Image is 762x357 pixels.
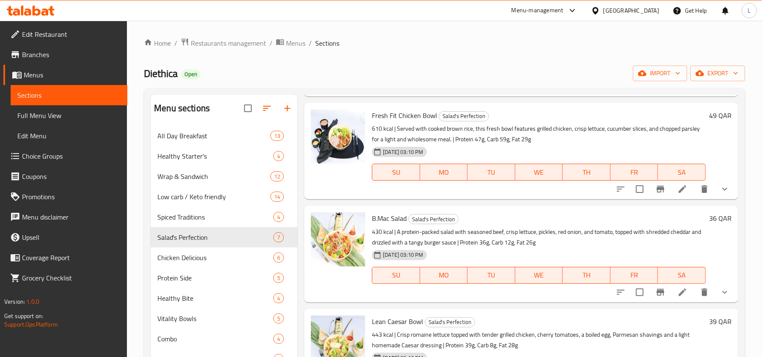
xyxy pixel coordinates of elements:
a: Edit Restaurant [3,24,127,44]
div: items [273,313,284,324]
span: Salad's Perfection [157,232,273,242]
span: import [640,68,680,79]
div: items [273,212,284,222]
svg: Show Choices [720,184,730,194]
span: Menus [286,38,305,48]
span: [DATE] 03:10 PM [380,148,426,156]
span: TU [471,269,512,281]
svg: Show Choices [720,287,730,297]
div: [GEOGRAPHIC_DATA] [603,6,659,15]
span: Choice Groups [22,151,121,161]
span: FR [614,269,655,281]
span: Combo [157,334,273,344]
span: 4 [274,152,283,160]
span: Select to update [631,283,649,301]
span: MO [424,166,465,178]
div: items [273,232,284,242]
a: Edit menu item [677,184,688,194]
span: 1.0.0 [26,296,39,307]
button: sort-choices [611,179,631,199]
button: MO [420,164,468,181]
button: SA [658,164,706,181]
span: 4 [274,294,283,302]
button: TU [468,164,515,181]
span: 4 [274,213,283,221]
span: WE [519,269,560,281]
span: Version: [4,296,25,307]
span: Chicken Delicious [157,253,273,263]
button: export [690,66,745,81]
span: Grocery Checklist [22,273,121,283]
li: / [270,38,272,48]
button: WE [515,164,563,181]
a: Coverage Report [3,247,127,268]
a: Promotions [3,187,127,207]
button: show more [715,282,735,302]
a: Full Menu View [11,105,127,126]
div: items [273,253,284,263]
span: Lean Caesar Bowl [372,315,423,328]
span: Coupons [22,171,121,181]
button: SU [372,267,420,284]
a: Menus [276,38,305,49]
h6: 39 QAR [709,316,732,327]
li: / [309,38,312,48]
a: Menu disclaimer [3,207,127,227]
span: [DATE] 03:10 PM [380,251,426,259]
div: Wrap & Sandwich12 [151,166,297,187]
a: Menus [3,65,127,85]
span: 5 [274,315,283,323]
div: Healthy Bite4 [151,288,297,308]
span: Edit Menu [17,131,121,141]
a: Home [144,38,171,48]
div: Salad's Perfection [408,214,459,224]
span: Restaurants management [191,38,266,48]
span: Protein Side [157,273,273,283]
span: TU [471,166,512,178]
div: items [273,293,284,303]
span: SA [661,166,702,178]
span: Get support on: [4,310,43,321]
a: Branches [3,44,127,65]
span: Diethica [144,64,178,83]
div: Protein Side5 [151,268,297,288]
div: Healthy Bite [157,293,273,303]
span: MO [424,269,465,281]
span: Sections [17,90,121,100]
span: Upsell [22,232,121,242]
div: All Day Breakfast13 [151,126,297,146]
span: Healthy Starter's [157,151,273,161]
a: Edit menu item [677,287,688,297]
span: L [748,6,751,15]
span: 13 [271,132,283,140]
div: Spiced Traditions4 [151,207,297,227]
button: show more [715,179,735,199]
div: Salad's Perfection [425,317,475,327]
div: Wrap & Sandwich [157,171,270,181]
div: Open [181,69,201,80]
h6: 49 QAR [709,110,732,121]
a: Restaurants management [181,38,266,49]
span: Spiced Traditions [157,212,273,222]
span: Vitality Bowls [157,313,273,324]
button: Branch-specific-item [650,282,671,302]
span: All Day Breakfast [157,131,270,141]
span: 7 [274,233,283,242]
div: items [273,151,284,161]
button: TU [468,267,515,284]
div: items [270,192,284,202]
span: Salad's Perfection [439,111,489,121]
div: Combo4 [151,329,297,349]
span: Menus [24,70,121,80]
div: Menu-management [512,5,564,16]
span: TH [566,166,607,178]
button: delete [694,282,715,302]
nav: breadcrumb [144,38,745,49]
